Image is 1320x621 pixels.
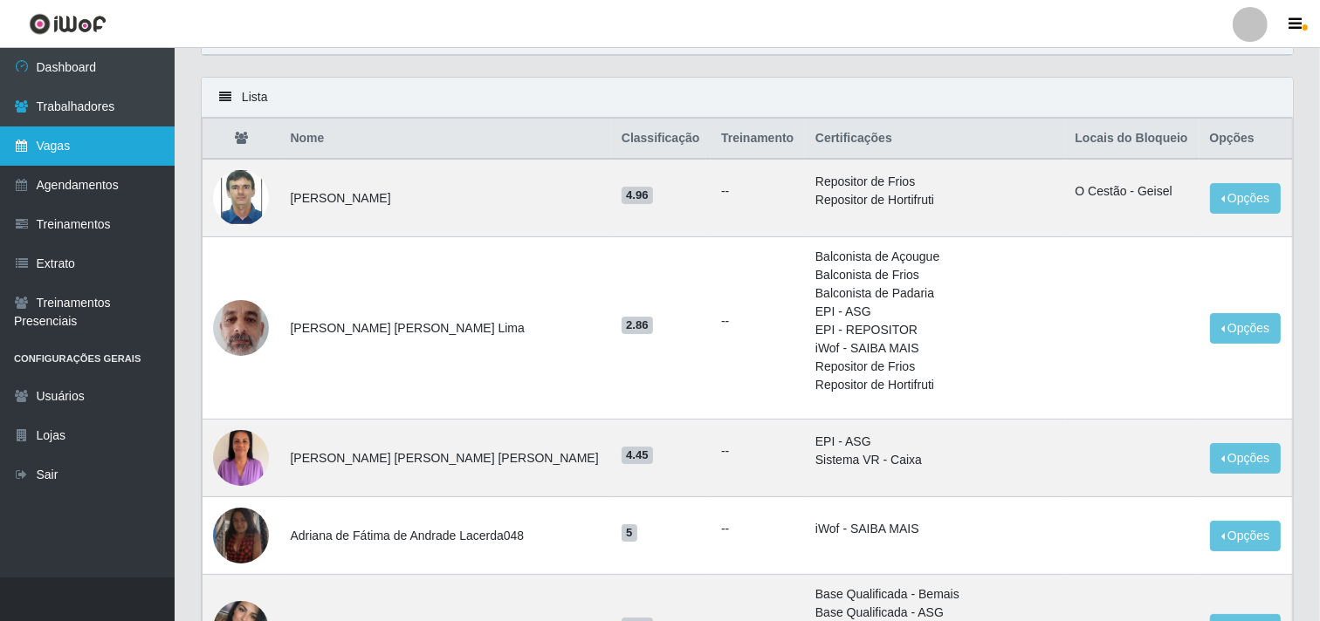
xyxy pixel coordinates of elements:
[815,173,1055,191] li: Repositor de Frios
[815,339,1055,358] li: iWof - SAIBA MAIS
[721,182,794,201] ul: --
[1210,521,1282,551] button: Opções
[622,447,653,464] span: 4.45
[1065,119,1200,160] th: Locais do Bloqueio
[280,420,611,497] td: [PERSON_NAME] [PERSON_NAME] [PERSON_NAME]
[1200,119,1293,160] th: Opções
[815,358,1055,376] li: Repositor de Frios
[815,376,1055,394] li: Repositor de Hortifruti
[815,248,1055,266] li: Balconista de Açougue
[1210,183,1282,214] button: Opções
[213,420,269,495] img: 1677188384031.jpeg
[815,585,1055,604] li: Base Qualificada - Bemais
[280,237,611,420] td: [PERSON_NAME] [PERSON_NAME] Lima
[622,187,653,204] span: 4.96
[622,524,637,542] span: 5
[815,303,1055,321] li: EPI - ASG
[1210,313,1282,344] button: Opções
[280,119,611,160] th: Nome
[721,442,794,461] ul: --
[213,162,269,234] img: 1685545063644.jpeg
[213,290,269,365] img: 1701972182792.jpeg
[721,312,794,331] ul: --
[29,13,107,35] img: CoreUI Logo
[815,191,1055,209] li: Repositor de Hortifruti
[622,317,653,334] span: 2.86
[202,78,1293,118] div: Lista
[815,284,1055,303] li: Balconista de Padaria
[815,266,1055,284] li: Balconista de Frios
[611,119,711,160] th: Classificação
[280,497,611,575] td: Adriana de Fátima de Andrade Lacerda048
[1076,182,1189,201] li: O Cestão - Geisel
[280,159,611,237] td: [PERSON_NAME]
[815,520,1055,538] li: iWof - SAIBA MAIS
[721,520,794,538] ul: --
[815,321,1055,339] li: EPI - REPOSITOR
[815,451,1055,469] li: Sistema VR - Caixa
[805,119,1065,160] th: Certificações
[213,498,269,572] img: 1692098547090.jpeg
[711,119,805,160] th: Treinamento
[815,433,1055,451] li: EPI - ASG
[1210,443,1282,474] button: Opções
